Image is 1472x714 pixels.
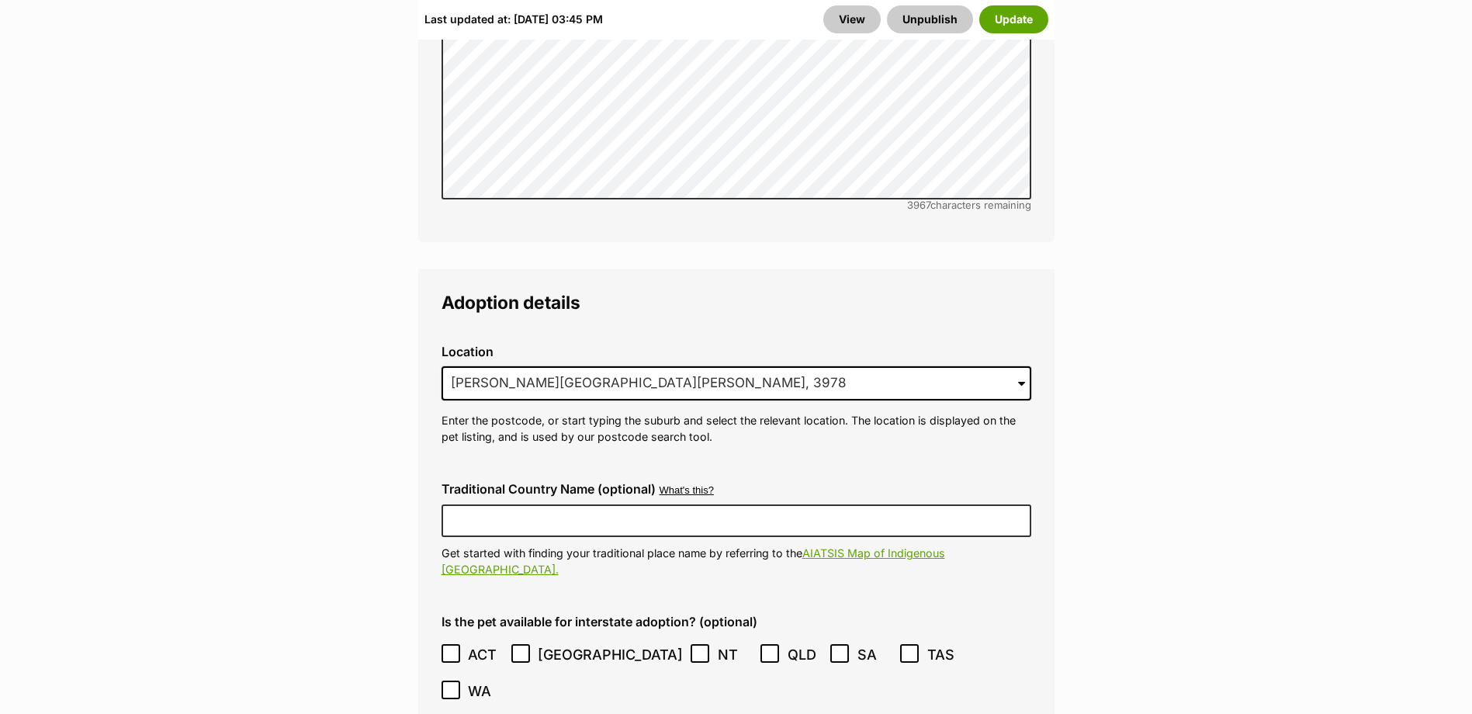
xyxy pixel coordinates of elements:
p: Get started with finding your traditional place name by referring to the [442,545,1031,578]
span: ACT [468,644,503,665]
input: Enter suburb or postcode [442,366,1031,400]
span: NT [718,644,753,665]
a: View [823,5,881,33]
span: WA [468,681,503,702]
label: Location [442,345,1031,359]
span: [GEOGRAPHIC_DATA] [538,644,683,665]
span: 3967 [907,199,930,211]
span: SA [857,644,892,665]
label: Traditional Country Name (optional) [442,482,656,496]
div: Last updated at: [DATE] 03:45 PM [424,5,603,33]
legend: Adoption details [442,293,1031,313]
button: Unpublish [887,5,973,33]
button: Update [979,5,1048,33]
div: characters remaining [442,199,1031,211]
span: TAS [927,644,962,665]
label: Is the pet available for interstate adoption? (optional) [442,615,1031,629]
span: QLD [788,644,823,665]
button: What's this? [660,485,714,497]
p: Enter the postcode, or start typing the suburb and select the relevant location. The location is ... [442,412,1031,445]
